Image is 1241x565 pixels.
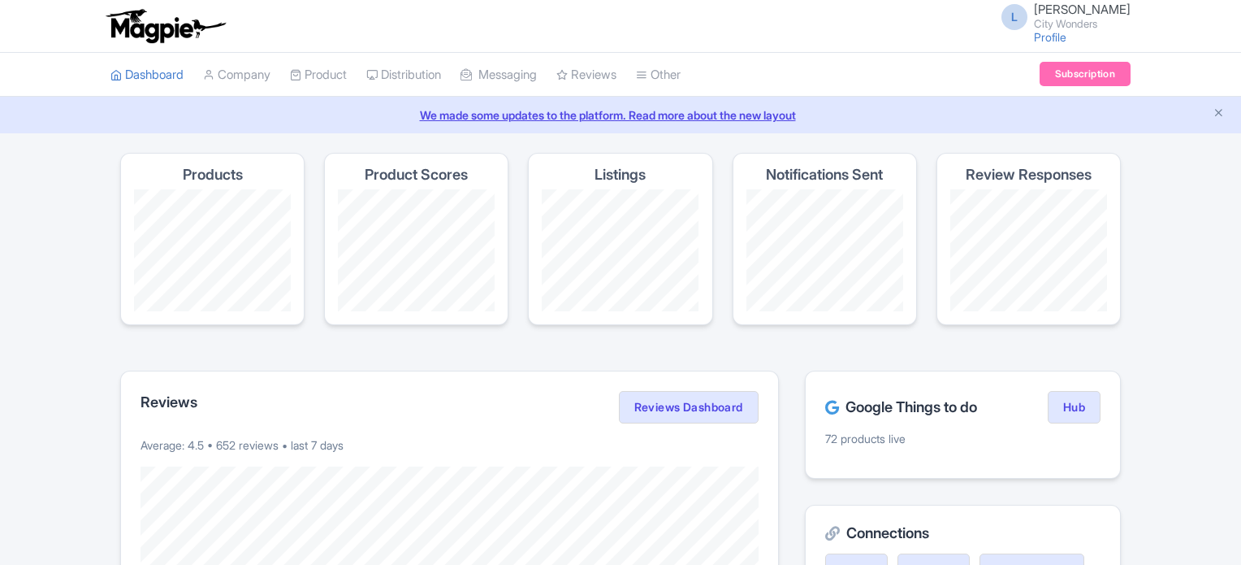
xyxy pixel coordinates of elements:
[1048,391,1100,424] a: Hub
[992,3,1131,29] a: L [PERSON_NAME] City Wonders
[966,167,1092,183] h4: Review Responses
[825,399,977,415] h2: Google Things to do
[825,525,1100,541] h2: Connections
[366,53,441,98] a: Distribution
[141,394,197,411] h2: Reviews
[556,53,616,98] a: Reviews
[619,391,759,424] a: Reviews Dashboard
[595,167,646,183] h4: Listings
[461,53,537,98] a: Messaging
[183,167,243,183] h4: Products
[110,53,184,98] a: Dashboard
[825,430,1100,447] p: 72 products live
[102,8,228,44] img: logo-ab69f6fb50320c5b225c76a69d11143b.png
[1034,30,1066,44] a: Profile
[1034,19,1131,29] small: City Wonders
[141,437,759,454] p: Average: 4.5 • 652 reviews • last 7 days
[1040,62,1131,86] a: Subscription
[10,106,1231,124] a: We made some updates to the platform. Read more about the new layout
[1213,105,1225,124] button: Close announcement
[290,53,347,98] a: Product
[636,53,681,98] a: Other
[766,167,883,183] h4: Notifications Sent
[1034,2,1131,17] span: [PERSON_NAME]
[365,167,468,183] h4: Product Scores
[1001,4,1027,30] span: L
[203,53,270,98] a: Company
